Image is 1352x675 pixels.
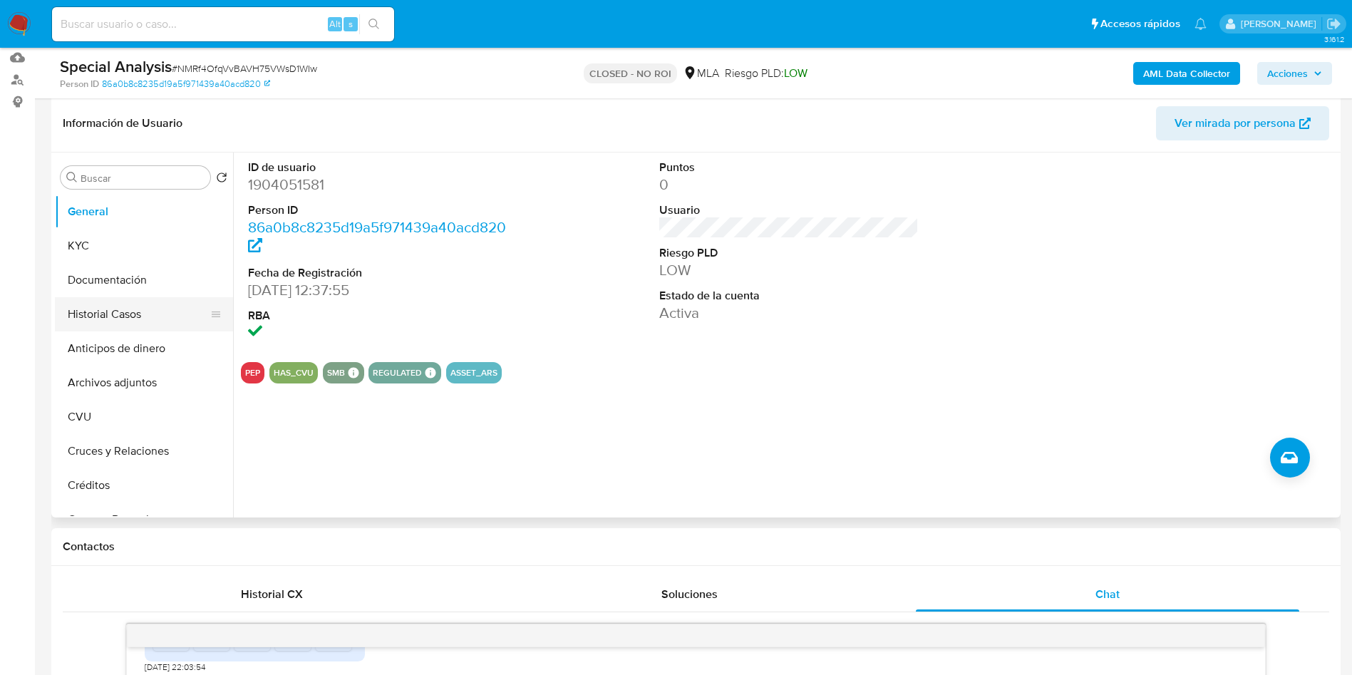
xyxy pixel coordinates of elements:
dt: Riesgo PLD [659,245,919,261]
a: 86a0b8c8235d19a5f971439a40acd820 [102,78,270,91]
dt: RBA [248,308,508,324]
button: Buscar [66,172,78,183]
dt: ID de usuario [248,160,508,175]
button: Créditos [55,468,233,503]
dd: LOW [659,260,919,280]
span: [DATE] 22:03:54 [145,661,205,673]
b: Person ID [60,78,99,91]
dt: Puntos [659,160,919,175]
a: Notificaciones [1194,18,1207,30]
button: Acciones [1257,62,1332,85]
button: Cruces y Relaciones [55,434,233,468]
dt: Person ID [248,202,508,218]
span: Alt [329,17,341,31]
span: 3.161.2 [1324,34,1345,45]
p: CLOSED - NO ROI [584,63,677,83]
button: Cuentas Bancarias [55,503,233,537]
button: Volver al orden por defecto [216,172,227,187]
span: Soluciones [661,586,718,602]
button: Documentación [55,263,233,297]
button: AML Data Collector [1133,62,1240,85]
span: LOW [784,65,807,81]
span: Chat [1095,586,1120,602]
button: Archivos adjuntos [55,366,233,400]
button: Anticipos de dinero [55,331,233,366]
a: 86a0b8c8235d19a5f971439a40acd820 [248,217,506,257]
input: Buscar [81,172,205,185]
span: Historial CX [241,586,303,602]
dt: Estado de la cuenta [659,288,919,304]
span: Accesos rápidos [1100,16,1180,31]
a: Salir [1326,16,1341,31]
span: s [349,17,353,31]
button: Ver mirada por persona [1156,106,1329,140]
dd: 1904051581 [248,175,508,195]
h1: Información de Usuario [63,116,182,130]
b: AML Data Collector [1143,62,1230,85]
div: MLA [683,66,719,81]
h1: Contactos [63,540,1329,554]
span: Riesgo PLD: [725,66,807,81]
b: Special Analysis [60,55,172,78]
button: KYC [55,229,233,263]
dt: Usuario [659,202,919,218]
p: gustavo.deseta@mercadolibre.com [1241,17,1321,31]
dd: 0 [659,175,919,195]
dt: Fecha de Registración [248,265,508,281]
span: # NMRf4OfqVvBAVH75VWsD1WIw [172,61,317,76]
dd: Activa [659,303,919,323]
button: Historial Casos [55,297,222,331]
span: Ver mirada por persona [1175,106,1296,140]
button: search-icon [359,14,388,34]
button: CVU [55,400,233,434]
span: Acciones [1267,62,1308,85]
button: General [55,195,233,229]
dd: [DATE] 12:37:55 [248,280,508,300]
input: Buscar usuario o caso... [52,15,394,34]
